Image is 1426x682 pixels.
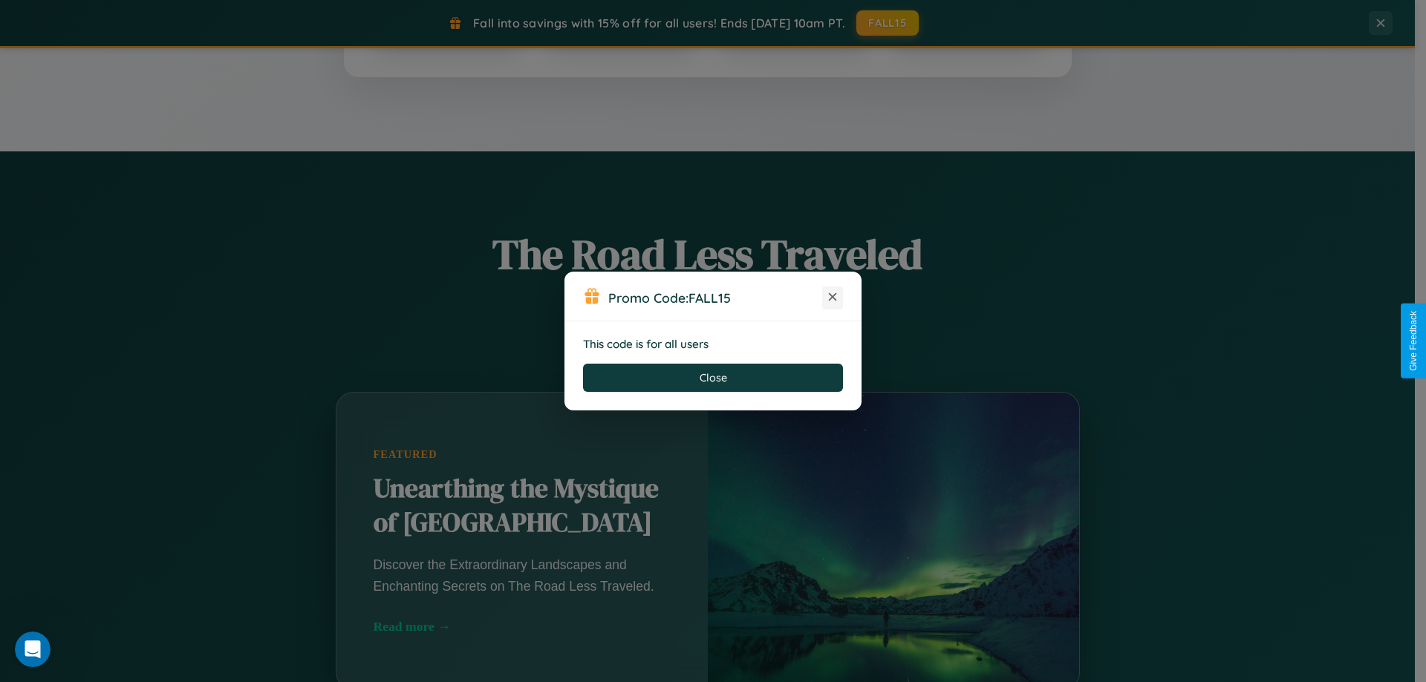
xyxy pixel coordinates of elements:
button: Close [583,364,843,392]
iframe: Intercom live chat [15,632,51,667]
div: Give Feedback [1408,311,1419,371]
h3: Promo Code: [608,289,822,306]
b: FALL15 [688,289,731,306]
strong: This code is for all users [583,337,709,351]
